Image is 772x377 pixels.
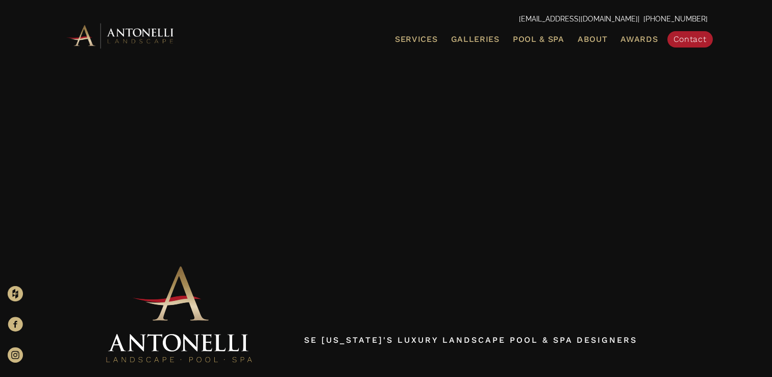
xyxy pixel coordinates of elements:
a: [EMAIL_ADDRESS][DOMAIN_NAME] [519,15,638,23]
a: Services [391,33,442,46]
a: Awards [616,33,662,46]
a: Contact [667,31,713,48]
span: Pool & Spa [513,34,564,44]
span: Galleries [451,34,500,44]
img: Houzz [8,286,23,301]
span: Awards [620,34,658,44]
span: Contact [674,34,707,44]
a: Galleries [447,33,504,46]
a: Pool & Spa [509,33,568,46]
span: Services [395,35,438,43]
span: About [578,35,608,43]
p: | [PHONE_NUMBER] [65,13,708,26]
img: Antonelli Stacked Logo [103,262,256,368]
a: SE [US_STATE]'s Luxury Landscape Pool & Spa Designers [304,335,637,345]
img: Antonelli Horizontal Logo [65,21,177,50]
a: About [574,33,612,46]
